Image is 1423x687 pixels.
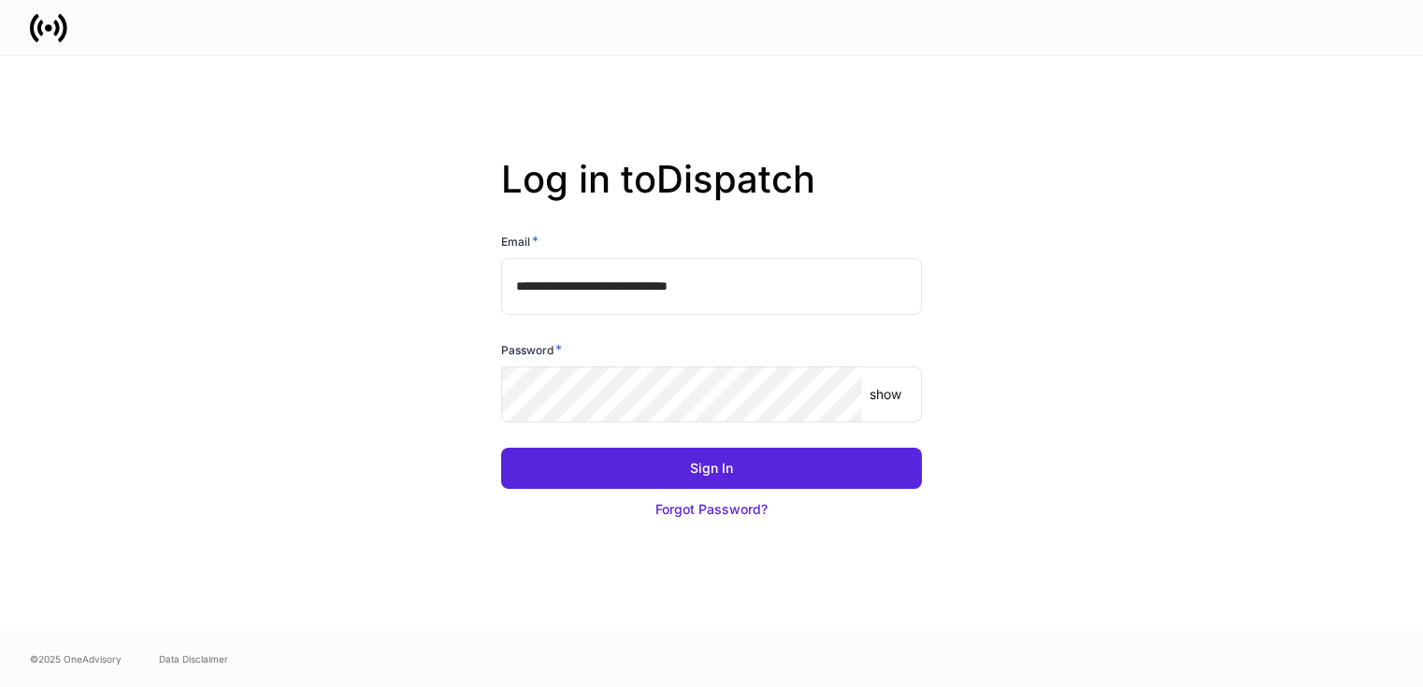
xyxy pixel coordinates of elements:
div: Forgot Password? [655,500,768,519]
button: Sign In [501,448,922,489]
h2: Log in to Dispatch [501,157,922,232]
h6: Password [501,340,562,359]
p: show [870,385,901,404]
h6: Email [501,232,539,250]
a: Data Disclaimer [159,651,228,666]
div: Sign In [690,459,733,478]
button: Forgot Password? [501,489,922,530]
span: © 2025 OneAdvisory [30,651,122,666]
